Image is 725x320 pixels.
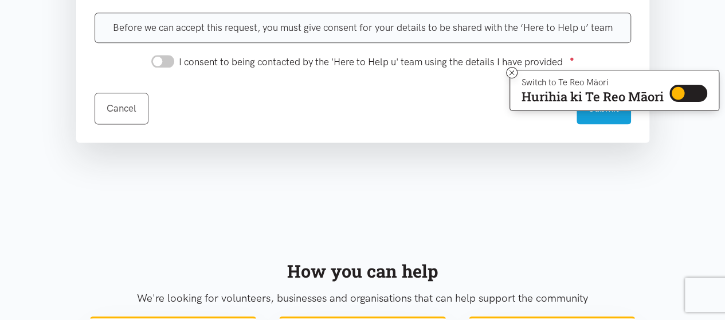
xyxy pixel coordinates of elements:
sup: ● [570,54,574,63]
div: Before we can accept this request, you must give consent for your details to be shared with the ‘... [95,13,631,43]
div: How you can help [90,257,636,285]
span: I consent to being contacted by the 'Here to Help u' team using the details I have provided [179,56,563,68]
p: We're looking for volunteers, businesses and organisations that can help support the community [90,290,636,307]
p: Switch to Te Reo Māori [522,79,664,86]
p: Hurihia ki Te Reo Māori [522,92,664,102]
a: Cancel [95,93,148,124]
